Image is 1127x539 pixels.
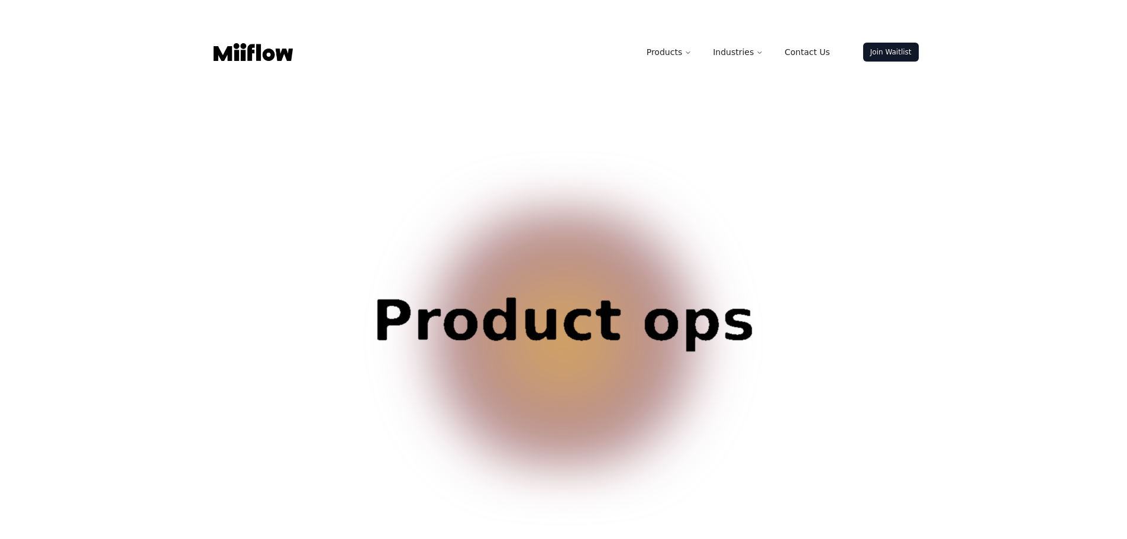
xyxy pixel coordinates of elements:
[775,40,839,64] a: Contact Us
[637,40,701,64] button: Products
[863,43,919,62] a: Join Waitlist
[637,40,839,64] nav: Main
[209,43,298,61] a: Logo
[214,43,293,61] img: Logo
[298,292,830,406] span: Customer service
[703,40,773,64] button: Industries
